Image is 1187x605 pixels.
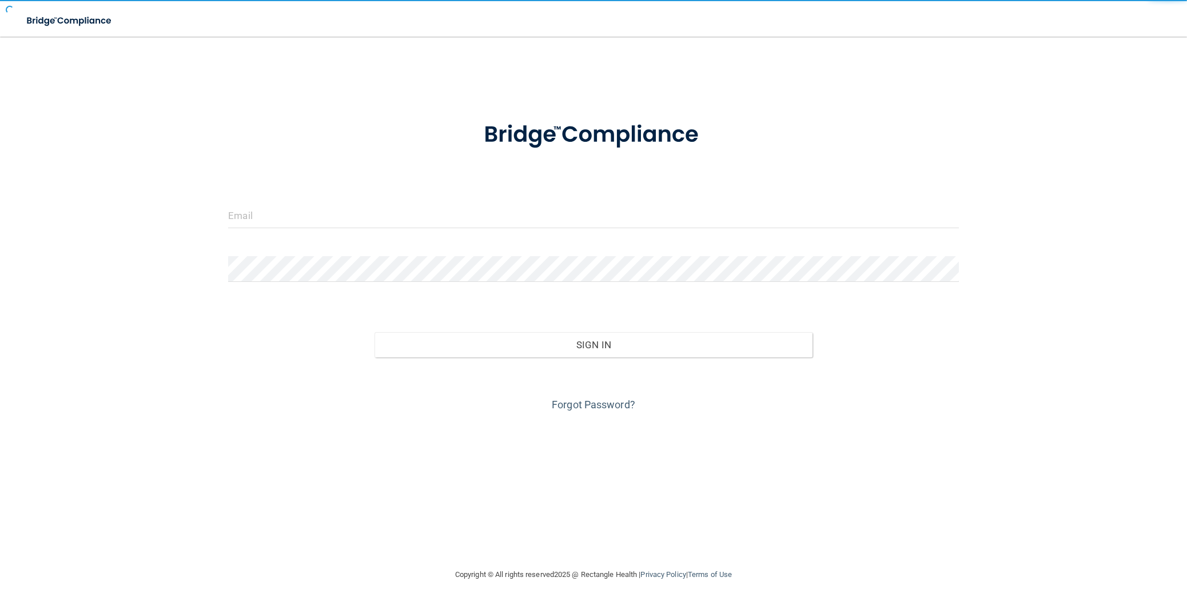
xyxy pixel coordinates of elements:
[688,570,732,579] a: Terms of Use
[385,556,802,593] div: Copyright © All rights reserved 2025 @ Rectangle Health | |
[460,105,727,165] img: bridge_compliance_login_screen.278c3ca4.svg
[228,202,958,228] input: Email
[375,332,812,357] button: Sign In
[17,9,122,33] img: bridge_compliance_login_screen.278c3ca4.svg
[640,570,686,579] a: Privacy Policy
[552,399,635,411] a: Forgot Password?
